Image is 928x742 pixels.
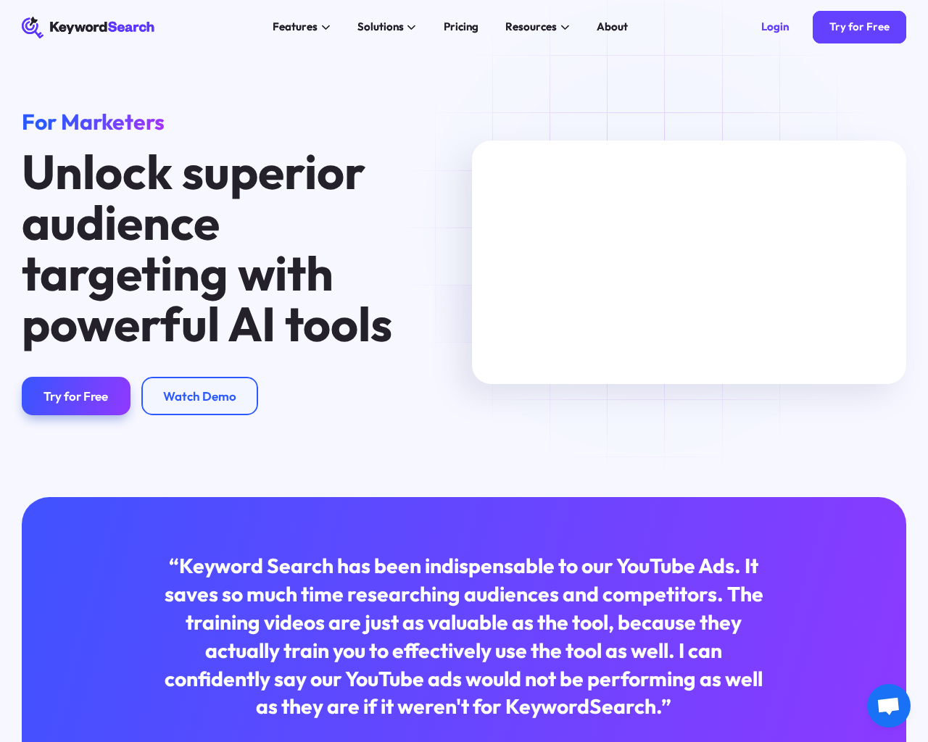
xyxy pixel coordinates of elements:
[22,146,416,349] h1: Unlock superior audience targeting with powerful AI tools
[43,388,108,404] div: Try for Free
[505,19,557,36] div: Resources
[761,20,789,34] div: Login
[867,684,911,728] div: Open chat
[22,377,130,415] a: Try for Free
[813,11,906,43] a: Try for Free
[745,11,805,43] a: Login
[472,141,906,385] iframe: KeywordSearch Homepage Welcome
[435,17,486,38] a: Pricing
[157,552,771,722] div: “Keyword Search has been indispensable to our YouTube Ads. It saves so much time researching audi...
[163,388,236,404] div: Watch Demo
[273,19,318,36] div: Features
[357,19,404,36] div: Solutions
[589,17,637,38] a: About
[444,19,478,36] div: Pricing
[597,19,628,36] div: About
[22,108,165,136] span: For Marketers
[829,20,890,34] div: Try for Free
